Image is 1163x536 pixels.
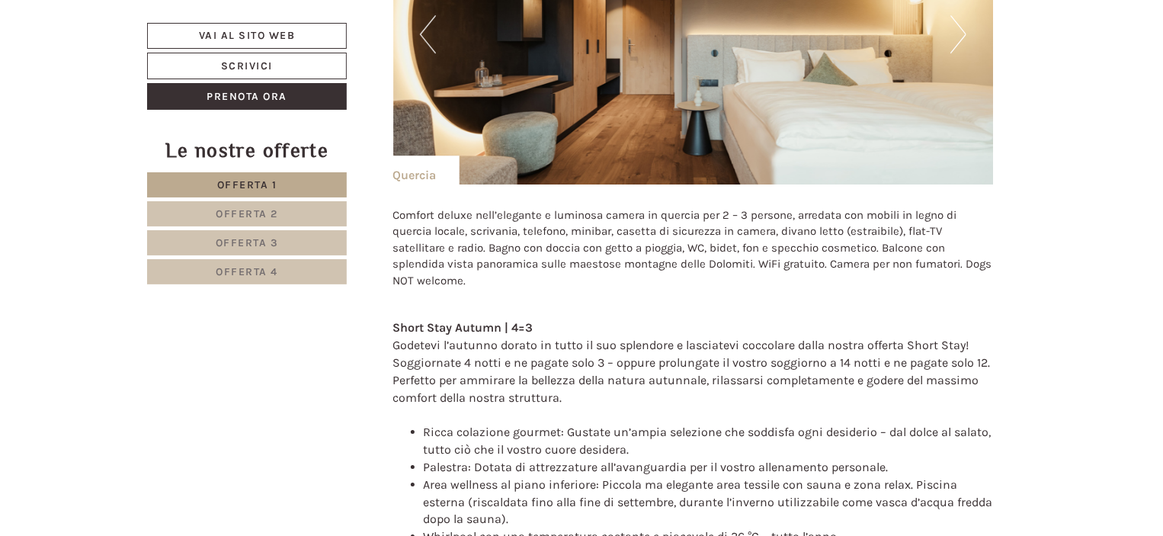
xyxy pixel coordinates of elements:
[950,15,966,53] button: Next
[271,11,328,37] div: lunedì
[147,23,347,49] a: Vai al sito web
[147,136,347,165] div: Le nostre offerte
[393,319,994,337] div: Short Stay Autumn | 4=3
[23,74,239,85] small: 14:53
[216,265,278,278] span: Offerta 4
[216,207,278,220] span: Offerta 2
[393,207,994,289] p: Comfort deluxe nell’elegante e luminosa camera in quercia per 2 – 3 persone, arredata con mobili ...
[420,15,436,53] button: Previous
[393,337,994,406] div: Godetevi l’autunno dorato in tutto il suo splendore e lasciatevi coccolare dalla nostra offerta S...
[520,402,600,428] button: Invia
[216,236,279,249] span: Offerta 3
[393,156,460,185] div: Quercia
[217,178,277,191] span: Offerta 1
[23,44,239,56] div: Hotel B&B Feldmessner
[11,41,247,88] div: Buon giorno, come possiamo aiutarla?
[424,459,994,477] li: Palestra: Dotata di attrezzature all’avanguardia per il vostro allenamento personale.
[424,424,994,459] li: Ricca colazione gourmet: Gustate un’ampia selezione che soddisfa ogni desiderio – dal dolce al sa...
[424,477,994,529] li: Area wellness al piano inferiore: Piccola ma elegante area tessile con sauna e zona relax. Piscin...
[147,53,347,79] a: Scrivici
[147,83,347,110] a: Prenota ora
